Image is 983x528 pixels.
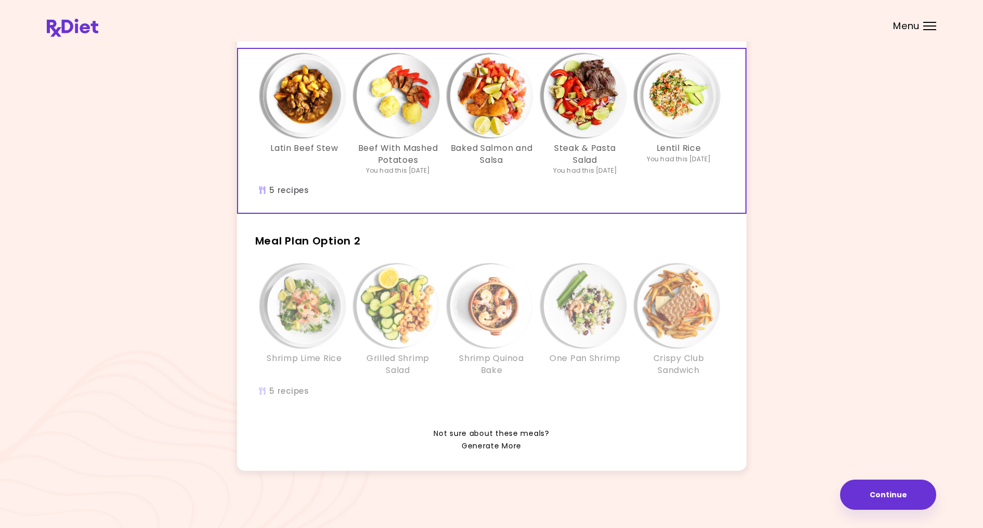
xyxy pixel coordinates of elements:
div: Info - Shrimp Lime Rice - Meal Plan Option 2 [258,264,351,376]
span: Meal Plan Option 2 [255,234,361,248]
div: Info - Shrimp Quinoa Bake - Meal Plan Option 2 [445,264,539,376]
h3: One Pan Shrimp [549,353,621,364]
div: Info - Beef With Mashed Potatoes - Meal Plan Option 1 (Selected) [351,54,445,175]
h3: Latin Beef Stew [270,143,338,154]
span: Not sure about these meals? [434,428,549,440]
div: Info - One Pan Shrimp - Meal Plan Option 2 [539,264,632,376]
span: Menu [893,21,920,31]
h3: Shrimp Quinoa Bake [450,353,533,376]
div: Info - Baked Salmon and Salsa - Meal Plan Option 1 (Selected) [445,54,539,175]
div: Info - Lentil Rice - Meal Plan Option 1 (Selected) [632,54,726,175]
a: Generate More [462,440,521,453]
h3: Lentil Rice [657,143,701,154]
button: Continue [840,480,936,510]
div: You had this [DATE] [366,166,430,175]
h3: Grilled Shrimp Salad [357,353,440,376]
div: Info - Crispy Club Sandwich - Meal Plan Option 2 [632,264,726,376]
div: Info - Grilled Shrimp Salad - Meal Plan Option 2 [351,264,445,376]
div: Info - Latin Beef Stew - Meal Plan Option 1 (Selected) [258,54,351,175]
h3: Shrimp Lime Rice [267,353,342,364]
h3: Steak & Pasta Salad [544,143,627,166]
h3: Baked Salmon and Salsa [450,143,533,166]
div: You had this [DATE] [553,166,618,175]
h3: Crispy Club Sandwich [637,353,720,376]
img: RxDiet [47,19,98,37]
div: Info - Steak & Pasta Salad - Meal Plan Option 1 (Selected) [539,54,632,175]
h3: Beef With Mashed Potatoes [357,143,440,166]
div: You had this [DATE] [647,154,711,164]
